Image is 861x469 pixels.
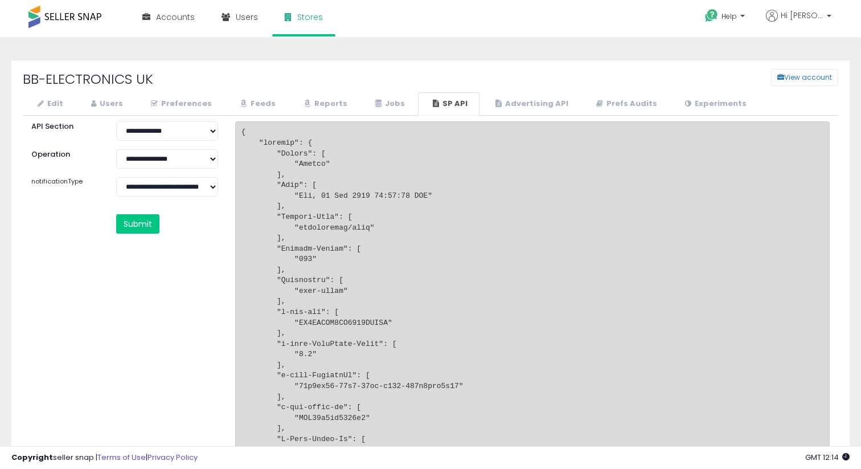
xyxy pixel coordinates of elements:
a: Feeds [225,92,288,116]
a: Advertising API [481,92,580,116]
a: Terms of Use [97,452,146,463]
a: Reports [289,92,359,116]
a: Jobs [360,92,417,116]
span: Help [721,11,737,21]
a: Users [76,92,135,116]
label: notificationType [23,177,108,186]
label: Operation [23,149,108,160]
a: Edit [23,92,75,116]
label: API Section [23,121,108,132]
button: Submit [116,214,159,234]
a: Hi [PERSON_NAME] [766,10,831,35]
a: Privacy Policy [147,452,198,463]
a: View account [762,69,780,86]
a: Prefs Audits [581,92,669,116]
strong: Copyright [11,452,53,463]
h2: BB-ELECTRONICS UK [14,72,361,87]
span: Stores [297,11,323,23]
span: 2025-10-8 12:14 GMT [805,452,850,463]
a: Preferences [136,92,224,116]
button: View account [771,69,838,86]
i: Get Help [704,9,719,23]
span: Accounts [156,11,195,23]
div: seller snap | | [11,452,198,463]
span: Hi [PERSON_NAME] [781,10,823,21]
a: SP API [418,92,479,116]
a: Experiments [670,92,758,116]
span: Users [236,11,258,23]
